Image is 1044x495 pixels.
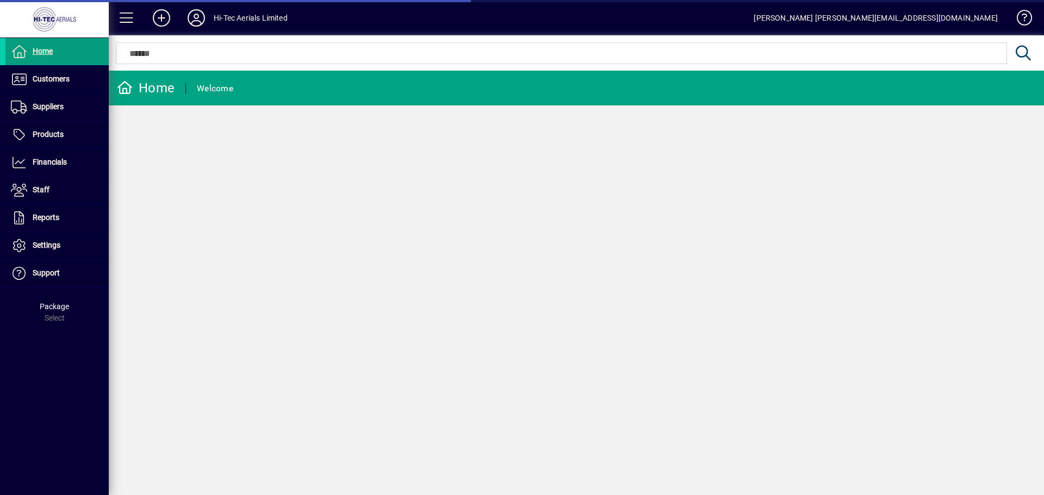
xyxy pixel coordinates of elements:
a: Support [5,260,109,287]
a: Reports [5,204,109,231]
span: Staff [33,185,49,194]
a: Suppliers [5,93,109,121]
button: Profile [179,8,214,28]
span: Customers [33,74,70,83]
div: [PERSON_NAME] [PERSON_NAME][EMAIL_ADDRESS][DOMAIN_NAME] [754,9,998,27]
span: Products [33,130,64,139]
span: Home [33,47,53,55]
div: Home [117,79,175,97]
a: Financials [5,149,109,176]
div: Hi-Tec Aerials Limited [214,9,288,27]
button: Add [144,8,179,28]
span: Suppliers [33,102,64,111]
a: Settings [5,232,109,259]
a: Knowledge Base [1009,2,1030,37]
span: Financials [33,158,67,166]
a: Products [5,121,109,148]
span: Support [33,268,60,277]
div: Welcome [197,80,233,97]
a: Customers [5,66,109,93]
span: Settings [33,241,60,249]
a: Staff [5,177,109,204]
span: Reports [33,213,59,222]
span: Package [40,302,69,311]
